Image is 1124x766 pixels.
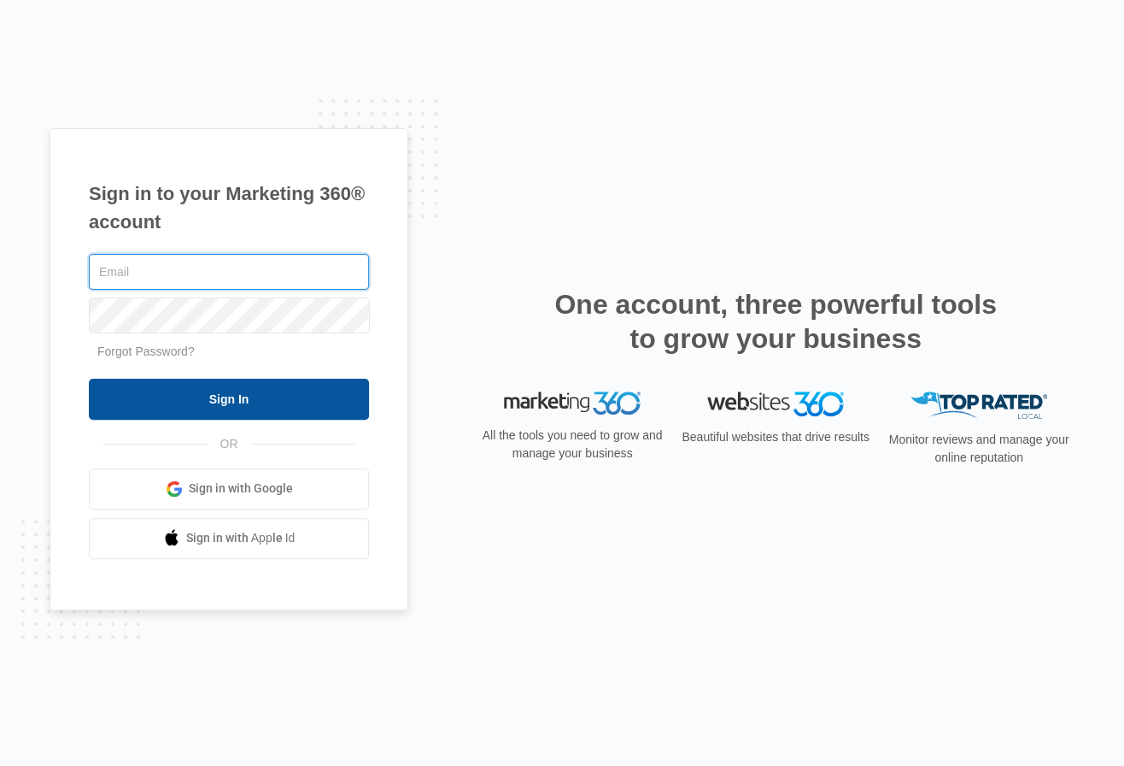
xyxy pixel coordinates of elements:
[89,379,369,420] input: Sign In
[707,392,844,416] img: Websites 360
[883,431,1074,467] p: Monitor reviews and manage your online reputation
[89,468,369,510] a: Sign in with Google
[477,427,668,463] p: All the tools you need to grow and manage your business
[549,287,1002,356] h2: One account, three powerful tools to grow your business
[680,428,871,446] p: Beautiful websites that drive results
[186,529,296,547] span: Sign in with Apple Id
[910,392,1047,420] img: Top Rated Local
[504,392,641,415] img: Marketing 360
[189,480,293,498] span: Sign in with Google
[208,435,250,453] span: OR
[89,254,369,290] input: Email
[89,180,369,236] h1: Sign in to your Marketing 360® account
[89,518,369,559] a: Sign in with Apple Id
[97,345,195,358] a: Forgot Password?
